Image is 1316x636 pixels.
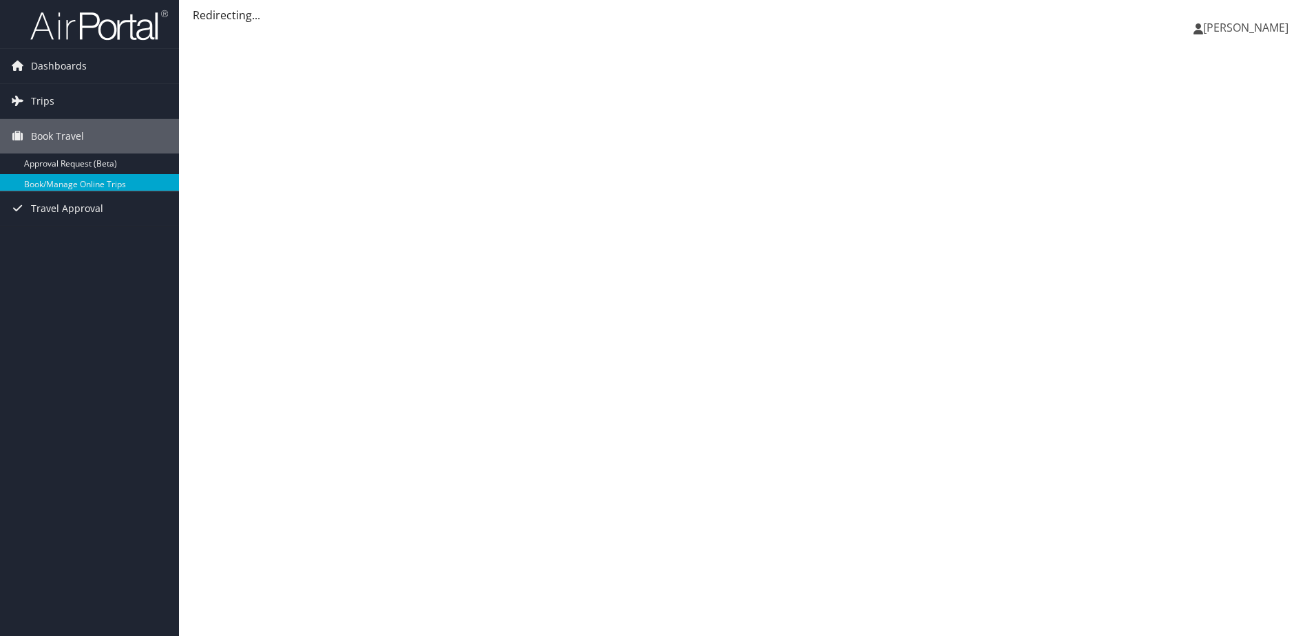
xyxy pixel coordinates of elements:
[31,49,87,83] span: Dashboards
[31,191,103,226] span: Travel Approval
[1193,7,1302,48] a: [PERSON_NAME]
[31,119,84,153] span: Book Travel
[1203,20,1288,35] span: [PERSON_NAME]
[31,84,54,118] span: Trips
[30,9,168,41] img: airportal-logo.png
[193,7,1302,23] div: Redirecting...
